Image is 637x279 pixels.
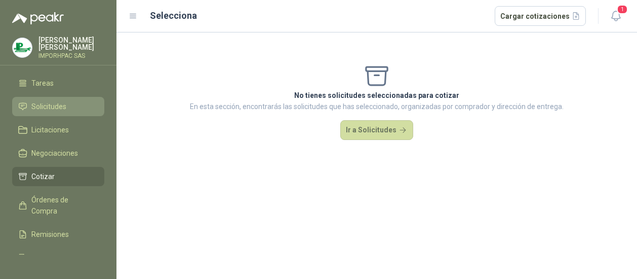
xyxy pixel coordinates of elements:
[190,90,564,101] p: No tienes solicitudes seleccionadas para cotizar
[13,38,32,57] img: Company Logo
[12,97,104,116] a: Solicitudes
[12,144,104,163] a: Negociaciones
[12,190,104,221] a: Órdenes de Compra
[31,171,55,182] span: Cotizar
[38,53,104,59] p: IMPORHPAC SAS
[190,101,564,112] p: En esta sección, encontrarás las solicitudes que has seleccionado, organizadas por comprador y di...
[12,248,104,267] a: Configuración
[12,12,64,24] img: Logo peakr
[31,229,69,240] span: Remisiones
[31,148,78,159] span: Negociaciones
[38,37,104,51] p: [PERSON_NAME] [PERSON_NAME]
[31,101,66,112] span: Solicitudes
[31,194,95,217] span: Órdenes de Compra
[31,124,69,135] span: Licitaciones
[31,78,54,89] span: Tareas
[340,120,413,141] button: Ir a Solicitudes
[617,5,628,14] span: 1
[12,167,104,186] a: Cotizar
[31,252,76,263] span: Configuración
[12,225,104,244] a: Remisiones
[12,120,104,139] a: Licitaciones
[495,6,586,26] button: Cargar cotizaciones
[12,74,104,93] a: Tareas
[607,7,625,25] button: 1
[150,9,197,23] h2: Selecciona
